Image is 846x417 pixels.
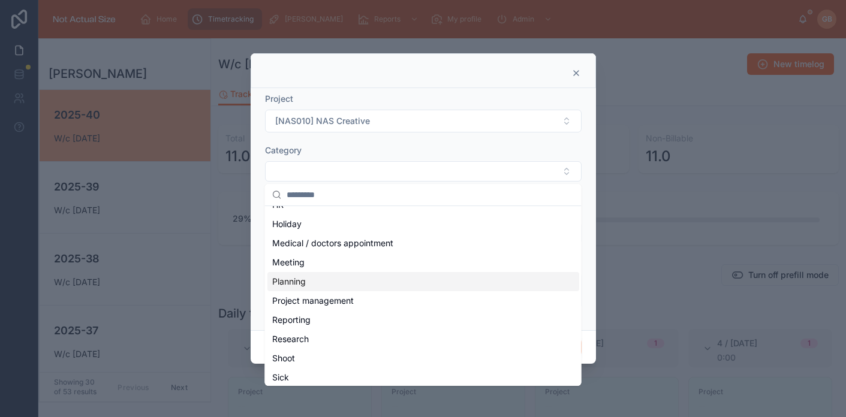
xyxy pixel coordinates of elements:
[272,314,311,326] span: Reporting
[272,333,309,345] span: Research
[272,352,295,364] span: Shoot
[272,295,354,307] span: Project management
[265,145,302,155] span: Category
[272,218,302,230] span: Holiday
[265,161,582,182] button: Select Button
[272,371,289,383] span: Sick
[265,110,582,132] button: Select Button
[272,276,306,288] span: Planning
[265,206,582,386] div: Suggestions
[272,256,305,268] span: Meeting
[265,93,293,104] span: Project
[275,115,370,127] span: [NAS010] NAS Creative
[272,237,393,249] span: Medical / doctors appointment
